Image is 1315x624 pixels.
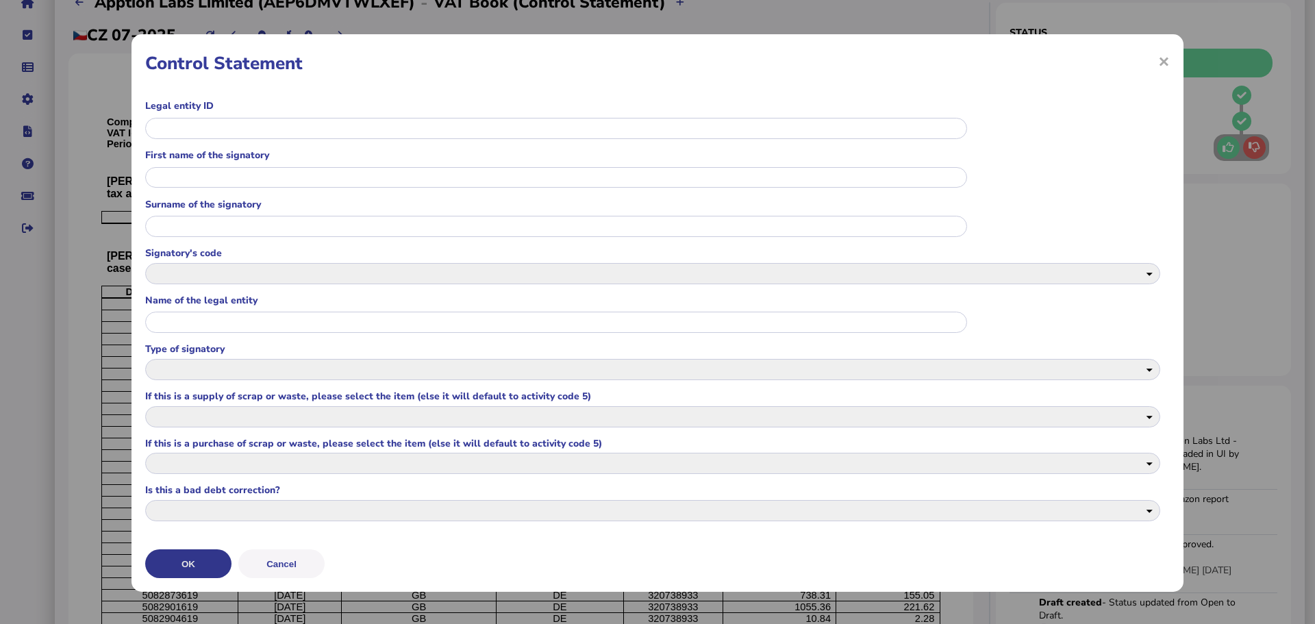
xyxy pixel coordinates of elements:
[145,198,1160,211] label: Surname of the signatory
[145,437,1160,450] label: If this is a purchase of scrap or waste, please select the item (else it will default to activity...
[145,294,1160,307] label: Name of the legal entity
[145,549,231,578] button: OK
[145,247,1160,260] label: Signatory's code
[1158,48,1170,74] span: ×
[145,342,1160,355] label: Type of signatory
[145,390,1160,403] label: If this is a supply of scrap or waste, please select the item (else it will default to activity c...
[238,549,325,578] button: Cancel
[145,149,1160,162] label: First name of the signatory
[145,484,1160,497] label: Is this a bad debt correction?
[145,99,1160,112] label: Legal entity ID
[145,51,1170,75] h1: Control Statement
